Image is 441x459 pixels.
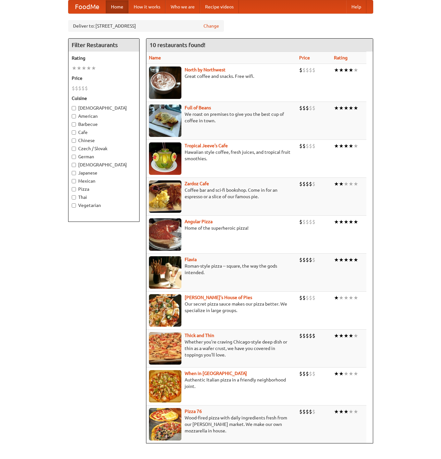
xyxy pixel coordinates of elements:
a: North by Northwest [185,67,226,72]
li: ★ [344,370,349,377]
li: $ [306,66,309,74]
a: Name [149,55,161,60]
li: $ [85,85,88,92]
li: ★ [353,294,358,301]
li: ★ [353,180,358,187]
li: $ [312,66,315,74]
label: American [72,113,136,119]
li: ★ [344,294,349,301]
li: ★ [349,256,353,263]
b: When in [GEOGRAPHIC_DATA] [185,371,247,376]
li: $ [299,294,302,301]
a: Angular Pizza [185,219,213,224]
li: ★ [86,65,91,72]
li: $ [309,66,312,74]
li: $ [309,408,312,415]
input: Mexican [72,179,76,183]
li: ★ [339,104,344,112]
a: Home [106,0,129,13]
h5: Price [72,75,136,81]
img: beans.jpg [149,104,181,137]
li: ★ [349,66,353,74]
li: $ [312,218,315,225]
li: $ [302,256,306,263]
li: ★ [353,370,358,377]
li: $ [309,180,312,187]
li: ★ [339,218,344,225]
input: [DEMOGRAPHIC_DATA] [72,106,76,110]
li: $ [302,332,306,339]
li: ★ [91,65,96,72]
p: Wood-fired pizza with daily ingredients fresh from our [PERSON_NAME] market. We make our own mozz... [149,415,294,434]
li: $ [302,180,306,187]
li: ★ [353,218,358,225]
li: ★ [334,370,339,377]
input: Vegetarian [72,203,76,208]
li: $ [312,408,315,415]
li: $ [302,370,306,377]
a: Thick and Thin [185,333,214,338]
p: Roman-style pizza -- square, the way the gods intended. [149,263,294,276]
label: Japanese [72,170,136,176]
li: $ [309,332,312,339]
b: Tropical Jeeve's Cafe [185,143,228,148]
li: $ [306,332,309,339]
a: Recipe videos [200,0,239,13]
li: ★ [353,104,358,112]
p: Our secret pizza sauce makes our pizza better. We specialize in large groups. [149,301,294,314]
label: Mexican [72,178,136,184]
li: $ [306,370,309,377]
a: Zardoz Cafe [185,181,209,186]
li: ★ [334,332,339,339]
li: ★ [339,332,344,339]
li: $ [312,180,315,187]
li: $ [306,408,309,415]
li: ★ [344,218,349,225]
li: $ [306,104,309,112]
li: ★ [334,256,339,263]
li: $ [306,294,309,301]
h5: Cuisine [72,95,136,102]
a: Rating [334,55,348,60]
a: Who we are [165,0,200,13]
img: luigis.jpg [149,294,181,327]
li: $ [302,104,306,112]
a: Flavia [185,257,197,262]
p: Whether you're craving Chicago-style deep dish or thin as a wafer crust, we have you covered in t... [149,339,294,358]
img: flavia.jpg [149,256,181,289]
li: ★ [334,104,339,112]
li: $ [302,218,306,225]
li: $ [309,256,312,263]
a: Change [203,23,219,29]
li: $ [299,66,302,74]
li: ★ [339,370,344,377]
input: German [72,155,76,159]
li: ★ [334,142,339,150]
li: $ [299,332,302,339]
h4: Filter Restaurants [68,39,139,52]
label: Thai [72,194,136,200]
label: Chinese [72,137,136,144]
a: FoodMe [68,0,106,13]
li: ★ [344,332,349,339]
input: Cafe [72,130,76,135]
p: Great coffee and snacks. Free wifi. [149,73,294,79]
li: $ [302,142,306,150]
li: $ [299,104,302,112]
label: Czech / Slovak [72,145,136,152]
b: [PERSON_NAME]'s House of Pies [185,295,252,300]
img: jeeves.jpg [149,142,181,175]
li: ★ [349,294,353,301]
li: ★ [353,66,358,74]
img: north.jpg [149,66,181,99]
li: $ [306,142,309,150]
img: thick.jpg [149,332,181,365]
li: ★ [349,332,353,339]
li: $ [299,256,302,263]
ng-pluralize: 10 restaurants found! [150,42,205,48]
input: Pizza [72,187,76,191]
label: Barbecue [72,121,136,127]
